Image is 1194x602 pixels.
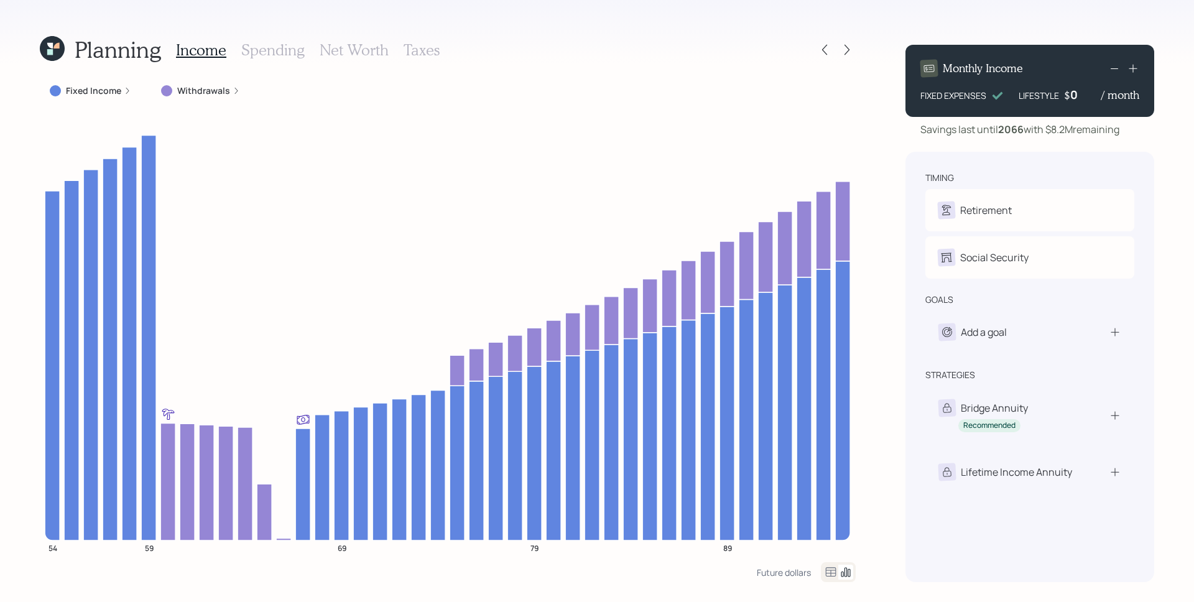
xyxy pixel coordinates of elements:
[241,41,305,59] h3: Spending
[925,172,954,184] div: timing
[320,41,389,59] h3: Net Worth
[66,85,121,97] label: Fixed Income
[1070,87,1101,102] div: 0
[757,567,811,578] div: Future dollars
[920,89,986,102] div: FIXED EXPENSES
[176,41,226,59] h3: Income
[960,203,1012,218] div: Retirement
[960,250,1029,265] div: Social Security
[723,542,732,553] tspan: 89
[961,401,1028,415] div: Bridge Annuity
[145,542,154,553] tspan: 59
[963,420,1016,431] div: Recommended
[920,122,1119,137] div: Savings last until with $8.2M remaining
[943,62,1023,75] h4: Monthly Income
[1064,88,1070,102] h4: $
[338,542,346,553] tspan: 69
[177,85,230,97] label: Withdrawals
[75,36,161,63] h1: Planning
[961,465,1072,479] div: Lifetime Income Annuity
[49,542,57,553] tspan: 54
[925,294,953,306] div: goals
[961,325,1007,340] div: Add a goal
[530,542,539,553] tspan: 79
[925,369,975,381] div: strategies
[1019,89,1059,102] div: LIFESTYLE
[1101,88,1139,102] h4: / month
[404,41,440,59] h3: Taxes
[998,123,1024,136] b: 2066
